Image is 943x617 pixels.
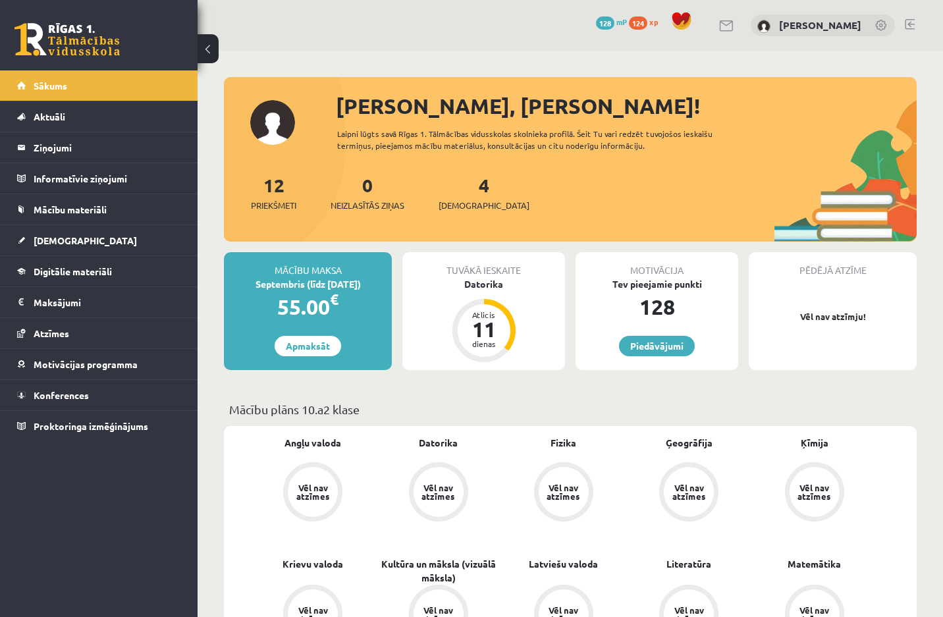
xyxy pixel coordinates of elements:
a: 12Priekšmeti [251,173,296,212]
a: Datorika Atlicis 11 dienas [402,277,565,364]
a: 0Neizlasītās ziņas [331,173,404,212]
a: Fizika [551,436,576,450]
a: Ķīmija [801,436,828,450]
span: Neizlasītās ziņas [331,199,404,212]
img: Marija Mergolde [757,20,770,33]
a: Angļu valoda [284,436,341,450]
a: Ģeogrāfija [666,436,713,450]
a: Apmaksāt [275,336,341,356]
div: 55.00 [224,291,392,323]
a: [DEMOGRAPHIC_DATA] [17,225,181,255]
div: Vēl nav atzīmes [796,483,833,500]
a: Atzīmes [17,318,181,348]
div: Vēl nav atzīmes [545,483,582,500]
div: Vēl nav atzīmes [670,483,707,500]
a: Vēl nav atzīmes [752,462,877,524]
div: 11 [464,319,504,340]
div: 128 [576,291,738,323]
a: 4[DEMOGRAPHIC_DATA] [439,173,529,212]
a: Sākums [17,70,181,101]
span: Sākums [34,80,67,92]
span: xp [649,16,658,27]
span: Motivācijas programma [34,358,138,370]
div: Tuvākā ieskaite [402,252,565,277]
span: Mācību materiāli [34,203,107,215]
span: [DEMOGRAPHIC_DATA] [439,199,529,212]
a: Literatūra [666,557,711,571]
span: Konferences [34,389,89,401]
a: Proktoringa izmēģinājums [17,411,181,441]
legend: Ziņojumi [34,132,181,163]
a: Kultūra un māksla (vizuālā māksla) [375,557,500,585]
a: Vēl nav atzīmes [501,462,626,524]
a: Rīgas 1. Tālmācības vidusskola [14,23,120,56]
a: Motivācijas programma [17,349,181,379]
span: Atzīmes [34,327,69,339]
span: Digitālie materiāli [34,265,112,277]
a: Digitālie materiāli [17,256,181,286]
div: Pēdējā atzīme [749,252,917,277]
a: 128 mP [596,16,627,27]
a: Maksājumi [17,287,181,317]
span: Proktoringa izmēģinājums [34,420,148,432]
legend: Maksājumi [34,287,181,317]
a: Vēl nav atzīmes [250,462,375,524]
legend: Informatīvie ziņojumi [34,163,181,194]
div: [PERSON_NAME], [PERSON_NAME]! [336,90,917,122]
span: € [330,290,338,309]
div: Tev pieejamie punkti [576,277,738,291]
a: Mācību materiāli [17,194,181,225]
a: Latviešu valoda [529,557,598,571]
a: Informatīvie ziņojumi [17,163,181,194]
div: Mācību maksa [224,252,392,277]
div: Vēl nav atzīmes [420,483,457,500]
a: Ziņojumi [17,132,181,163]
a: Datorika [419,436,458,450]
a: Aktuāli [17,101,181,132]
span: [DEMOGRAPHIC_DATA] [34,234,137,246]
a: Vēl nav atzīmes [375,462,500,524]
span: mP [616,16,627,27]
div: Septembris (līdz [DATE]) [224,277,392,291]
div: Laipni lūgts savā Rīgas 1. Tālmācības vidusskolas skolnieka profilā. Šeit Tu vari redzēt tuvojošo... [337,128,753,151]
a: Konferences [17,380,181,410]
span: Priekšmeti [251,199,296,212]
a: Piedāvājumi [619,336,695,356]
div: dienas [464,340,504,348]
div: Atlicis [464,311,504,319]
div: Datorika [402,277,565,291]
span: 128 [596,16,614,30]
a: Vēl nav atzīmes [626,462,751,524]
a: [PERSON_NAME] [779,18,861,32]
a: Matemātika [788,557,841,571]
span: 124 [629,16,647,30]
p: Vēl nav atzīmju! [755,310,910,323]
div: Motivācija [576,252,738,277]
a: 124 xp [629,16,664,27]
div: Vēl nav atzīmes [294,483,331,500]
span: Aktuāli [34,111,65,122]
p: Mācību plāns 10.a2 klase [229,400,911,418]
a: Krievu valoda [283,557,343,571]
